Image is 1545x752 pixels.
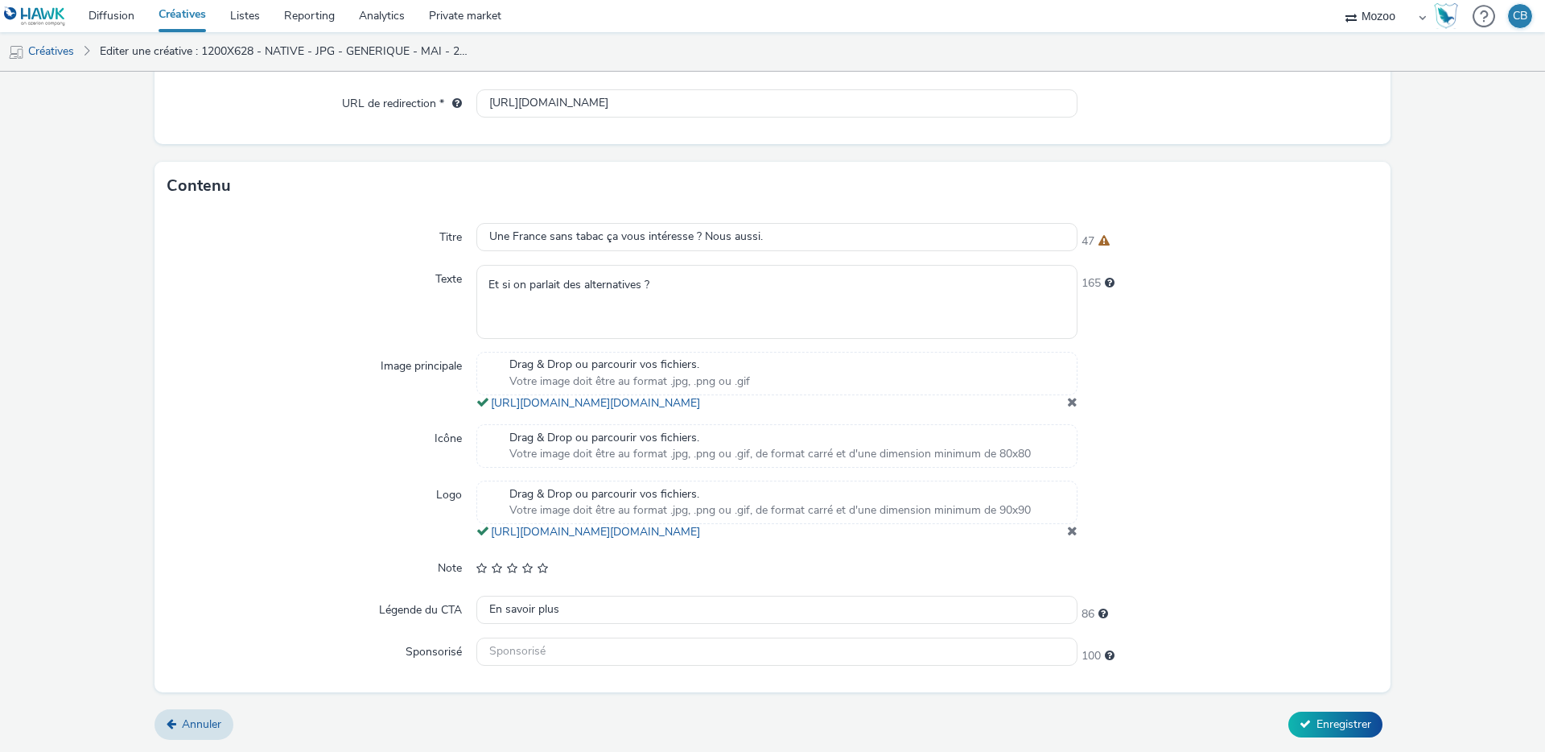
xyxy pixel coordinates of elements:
label: Logo [430,481,468,503]
a: Hawk Academy [1434,3,1465,29]
span: Drag & Drop ou parcourir vos fichiers. [509,486,1031,502]
div: CB [1513,4,1527,28]
img: Hawk Academy [1434,3,1458,29]
span: Annuler [182,717,221,732]
span: 165 [1081,275,1101,291]
div: Longueur maximale conseillée 100 caractères. [1105,648,1114,664]
span: Votre image doit être au format .jpg, .png ou .gif [509,374,750,390]
div: Longueur maximale conseillée 15 caractères. [1098,606,1108,622]
label: Texte [429,265,468,287]
input: Longueur maximale conseillée 25 caractères. [476,223,1077,251]
a: Editer une créative : 1200X628 - NATIVE - JPG - GENERIQUE - MAI - 2025 [92,32,478,71]
img: mobile [8,44,24,60]
span: Drag & Drop ou parcourir vos fichiers. [509,430,1031,446]
label: Note [431,554,468,576]
button: Enregistrer [1288,712,1382,738]
div: L'URL de redirection sera utilisée comme URL de validation avec certains SSP et ce sera l'URL de ... [444,96,462,112]
input: url... [476,89,1077,118]
textarea: Et si on parlait des alternatives ? [476,265,1077,338]
span: 47 [1081,233,1094,250]
span: Votre image doit être au format .jpg, .png ou .gif, de format carré et d'une dimension minimum de... [509,502,1031,519]
span: 86 [1081,606,1094,622]
label: URL de redirection * [336,89,468,112]
label: Icône [428,424,468,447]
input: Sponsorisé [476,638,1077,666]
label: Sponsorisé [399,638,468,660]
div: Longueur maximale conseillée 100 caractères. [1105,275,1114,291]
div: Longueur maximale conseillée 25 caractères. [1098,233,1110,250]
span: 100 [1081,648,1101,664]
a: [URL][DOMAIN_NAME][DOMAIN_NAME] [491,524,707,539]
a: Annuler [154,709,233,740]
span: Drag & Drop ou parcourir vos fichiers. [509,357,750,373]
label: Titre [433,223,468,246]
h3: Contenu [167,174,231,198]
a: [URL][DOMAIN_NAME][DOMAIN_NAME] [491,395,707,411]
label: Légende du CTA [373,596,468,618]
input: Longueur maximale conseillée 15 caractères. [476,596,1077,624]
span: Votre image doit être au format .jpg, .png ou .gif, de format carré et d'une dimension minimum de... [509,446,1031,462]
span: Enregistrer [1316,717,1371,732]
img: undefined Logo [4,6,66,27]
label: Image principale [374,352,468,374]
